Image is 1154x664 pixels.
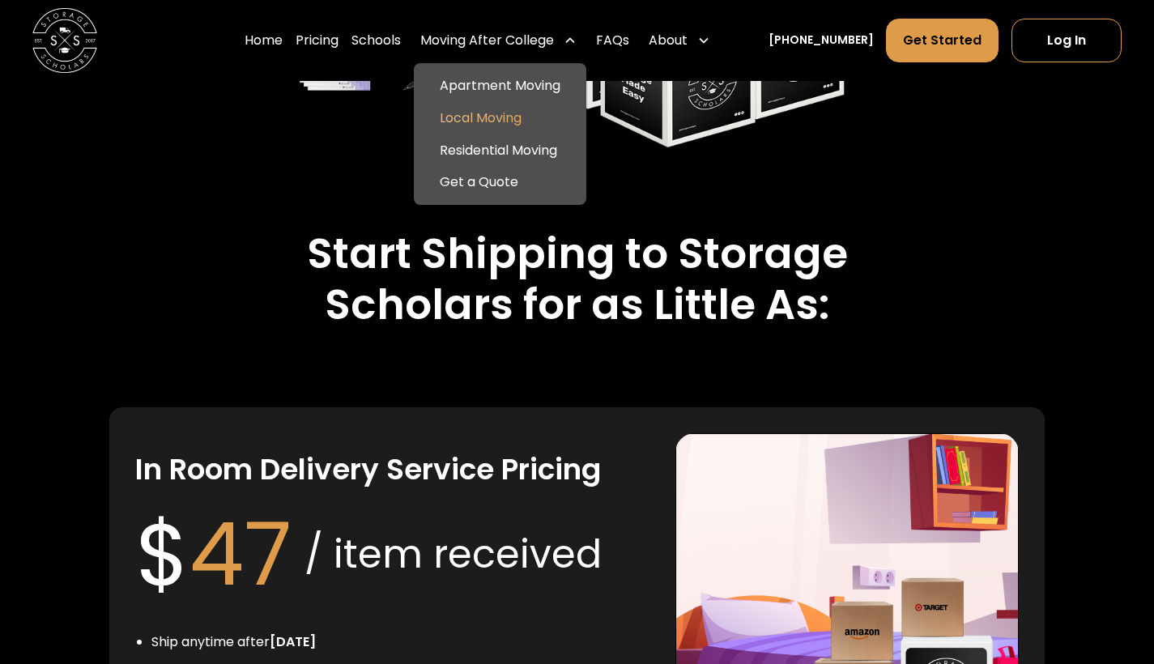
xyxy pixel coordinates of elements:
li: Ship anytime after [151,632,441,652]
a: Residential Moving [420,134,580,167]
span: 47 [189,493,292,615]
nav: Moving After College [414,63,586,206]
a: Local Moving [420,102,580,134]
div: About [642,18,717,63]
strong: [DATE] [270,632,316,651]
div: About [649,31,688,50]
a: [PHONE_NUMBER] [769,32,874,49]
a: Schools [351,18,401,63]
a: FAQs [596,18,629,63]
a: Get a Quote [420,167,580,199]
a: Pricing [296,18,339,63]
a: Get Started [886,19,999,62]
div: Moving After College [414,18,583,63]
img: Storage Scholars main logo [32,8,97,73]
a: Home [245,18,283,63]
a: Apartment Moving [420,70,580,102]
div: $ [135,489,292,620]
h2: Start Shipping to Storage Scholars for as Little As: [189,228,965,330]
div: Moving After College [420,31,554,50]
a: Log In [1011,19,1122,62]
h3: In Room Delivery Service Pricing [135,451,601,489]
div: / item received [304,526,602,584]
